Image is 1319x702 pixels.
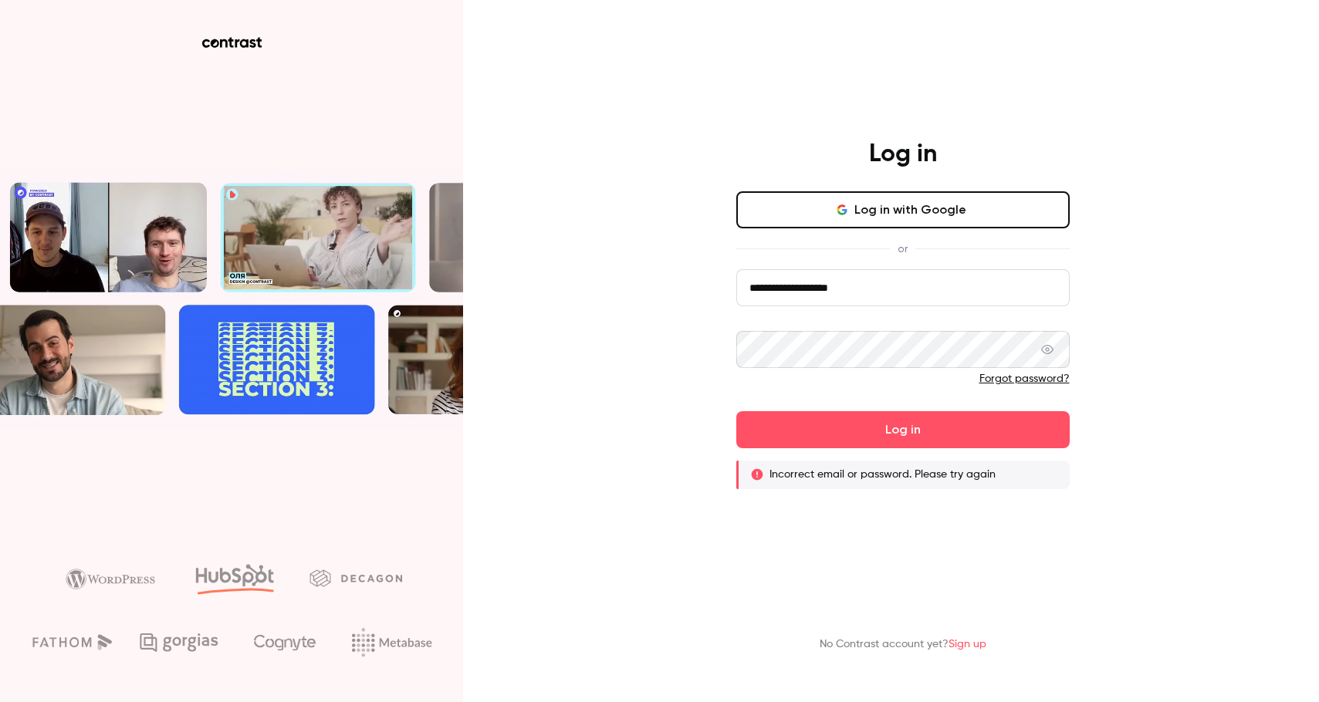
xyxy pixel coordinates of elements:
a: Sign up [949,639,986,650]
p: Incorrect email or password. Please try again [769,467,996,482]
p: No Contrast account yet? [820,636,986,653]
button: Log in [736,411,1070,448]
button: Log in with Google [736,191,1070,228]
span: or [890,241,915,257]
a: Forgot password? [979,373,1070,384]
img: decagon [309,569,402,586]
h4: Log in [869,139,937,170]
